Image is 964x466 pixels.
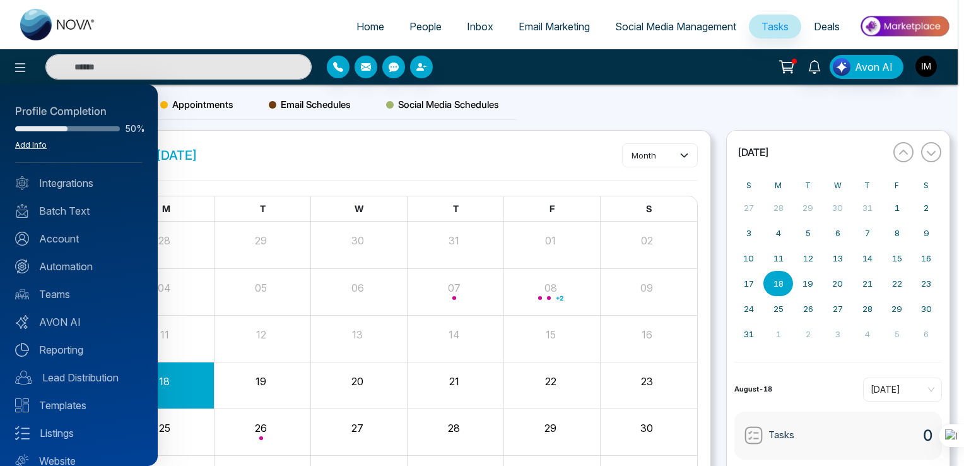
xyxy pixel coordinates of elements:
img: team.svg [15,287,29,301]
div: Profile Completion [15,104,143,120]
a: Automation [15,259,143,274]
iframe: Intercom live chat [921,423,951,453]
a: Integrations [15,176,143,191]
a: Teams [15,287,143,302]
img: batch_text_white.png [15,204,29,218]
img: Reporting.svg [15,343,29,357]
a: Batch Text [15,203,143,218]
img: Automation.svg [15,260,29,273]
a: Lead Distribution [15,370,143,385]
a: Listings [15,426,143,441]
a: Add Info [15,140,47,150]
img: Lead-dist.svg [15,371,32,385]
img: Integrated.svg [15,176,29,190]
img: Avon-AI.svg [15,315,29,329]
img: Account.svg [15,232,29,246]
img: Templates.svg [15,398,29,412]
a: Reporting [15,342,143,357]
img: Listings.svg [15,426,30,440]
a: AVON AI [15,314,143,330]
span: 50% [125,124,143,133]
a: Templates [15,398,143,413]
a: Account [15,231,143,246]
